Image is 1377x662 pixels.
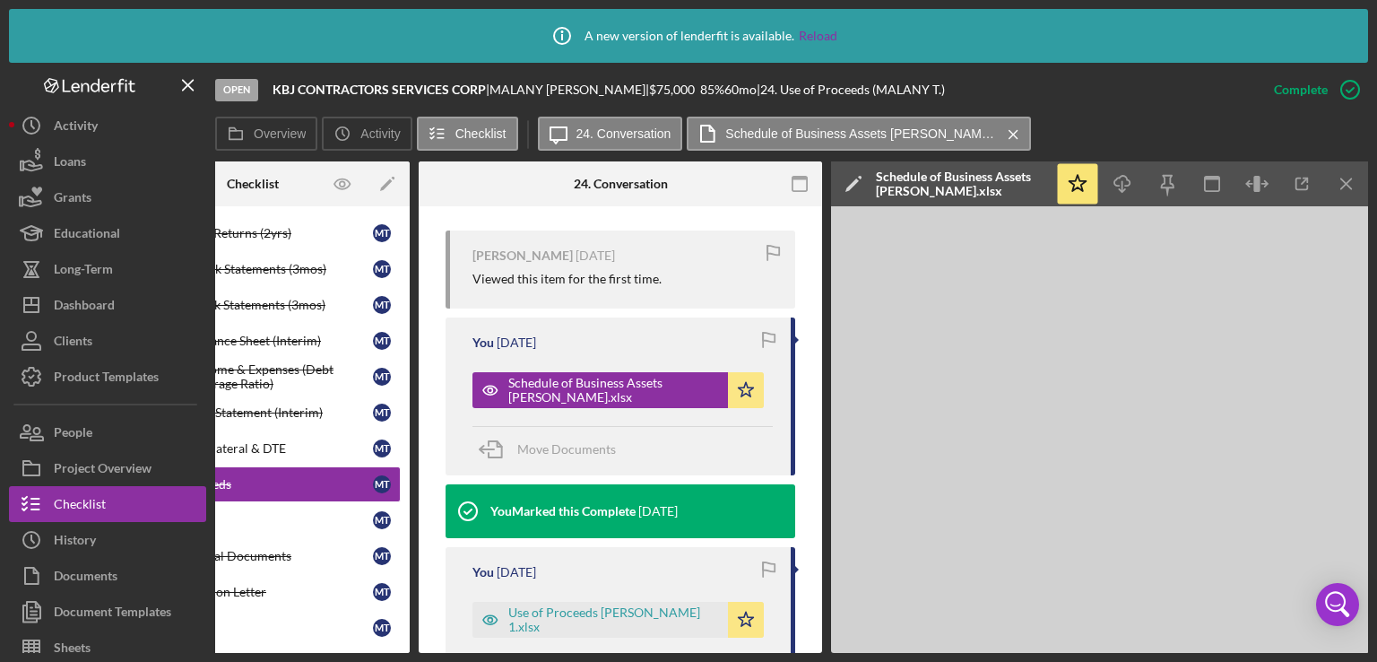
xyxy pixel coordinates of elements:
div: M T [373,260,391,278]
a: Use of ProceedsMT [105,466,401,502]
button: Use of Proceeds [PERSON_NAME] 1.xlsx [472,602,764,638]
div: Checklist [54,486,106,527]
a: Reload [799,29,837,43]
div: M T [373,224,391,242]
div: You [472,565,494,579]
div: Business Bank Statements (3mos) [142,298,373,312]
div: Schedule of Business Assets [PERSON_NAME].xlsx [508,376,719,405]
button: Documents [9,558,206,594]
div: M T [373,368,391,386]
div: Business Balance Sheet (Interim) [142,334,373,348]
label: 24. Conversation [576,126,671,141]
a: EIN Verification LetterMT [105,574,401,610]
div: You [472,335,494,350]
button: Document Templates [9,594,206,630]
div: Use of Proceeds [142,477,373,492]
div: 85 % [700,83,724,97]
div: M T [373,583,391,601]
div: M T [373,547,391,565]
div: Business Tax Returns (2yrs) [142,226,373,240]
div: 24. Conversation [574,177,668,191]
div: Open Intercom Messenger [1316,583,1359,626]
b: KBJ CONTRACTORS SERVICES CORP [273,82,486,97]
button: Activity [322,117,411,151]
time: 2025-09-05 20:17 [576,248,615,263]
div: Profit & Loss Statement (Interim) [142,405,373,420]
time: 2025-08-23 00:05 [497,565,536,579]
button: 24. Conversation [538,117,683,151]
a: Business Balance Sheet (Interim)MT [105,323,401,359]
div: Viewed this item for the first time. [472,272,662,286]
a: Business Tax Returns (2yrs)MT [105,215,401,251]
div: M T [373,475,391,493]
a: Personal Bank Statements (3mos)MT [105,251,401,287]
a: Business Collateral & DTEMT [105,431,401,466]
button: Move Documents [472,427,634,472]
a: Business Income & Expenses (Debt Service Coverage Ratio)MT [105,359,401,395]
a: Profit & Loss Statement (Interim)MT [105,395,401,431]
div: People [54,414,92,455]
div: M T [373,619,391,637]
div: W9 [142,621,373,635]
button: Checklist [9,486,206,522]
div: You Marked this Complete [490,504,636,518]
div: Business Income & Expenses (Debt Service Coverage Ratio) [142,362,373,391]
button: History [9,522,206,558]
button: People [9,414,206,450]
a: W9MT [105,610,401,646]
div: M T [373,404,391,422]
div: M T [373,511,391,529]
button: Schedule of Business Assets [PERSON_NAME].xlsx [472,372,764,408]
button: Complete [1256,72,1368,108]
label: Schedule of Business Assets [PERSON_NAME].xlsx [725,126,994,141]
div: EIN Verification Letter [142,585,373,599]
div: History [54,522,96,562]
div: M T [373,296,391,314]
time: 2025-08-23 01:58 [497,335,536,350]
label: Activity [360,126,400,141]
a: Organizational DocumentsMT [105,538,401,574]
label: Overview [254,126,306,141]
div: | [273,83,489,97]
div: MALANY [PERSON_NAME] | [489,83,649,97]
div: Personal Bank Statements (3mos) [142,262,373,276]
div: A new version of lenderfit is available. [540,13,837,58]
div: M T [373,440,391,457]
div: Checklist [227,177,279,191]
div: Organizational Documents [142,549,373,563]
div: Project Overview [54,450,152,491]
div: 60 mo [724,83,757,97]
div: Schedule of Business Assets [PERSON_NAME].xlsx [876,170,1046,198]
div: Resume/Bio [142,513,373,527]
a: Business Bank Statements (3mos)MT [105,287,401,323]
div: M T [373,332,391,350]
a: Project Overview [9,450,206,486]
iframe: Document Preview [831,206,1369,653]
div: Open [215,79,258,101]
span: $75,000 [649,82,695,97]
